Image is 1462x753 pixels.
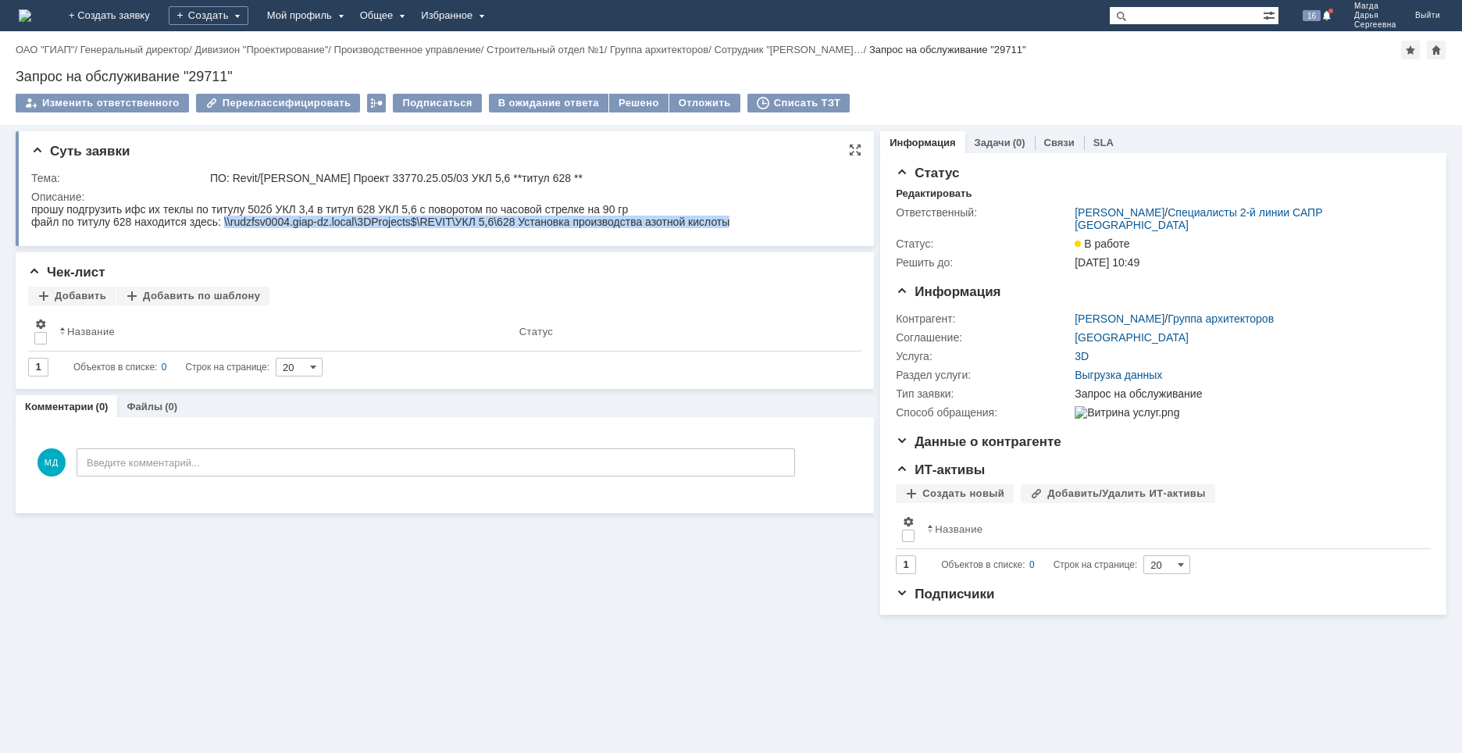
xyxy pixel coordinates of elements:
div: / [1075,206,1422,231]
a: Специалисты 2-й линии САПР [GEOGRAPHIC_DATA] [1075,206,1322,231]
div: (0) [1013,137,1025,148]
span: Дарья [1354,11,1396,20]
a: Строительный отдел №1 [487,44,604,55]
a: ОАО "ГИАП" [16,44,74,55]
a: Сотрудник "[PERSON_NAME]… [714,44,863,55]
a: Задачи [975,137,1011,148]
th: Название [53,312,513,352]
div: Редактировать [896,187,972,200]
a: Информация [890,137,955,148]
a: [GEOGRAPHIC_DATA] [1075,331,1189,344]
div: Раздел услуги: [896,369,1072,381]
div: Способ обращения: [896,406,1072,419]
div: / [610,44,714,55]
div: Услуга: [896,350,1072,362]
div: Создать [169,6,248,25]
div: Тип заявки: [896,387,1072,400]
div: Тема: [31,172,207,184]
div: / [714,44,869,55]
span: МД [37,448,66,476]
div: / [194,44,333,55]
a: Производственное управление [334,44,481,55]
a: [PERSON_NAME] [1075,206,1164,219]
span: Магда [1354,2,1396,11]
div: Решить до: [896,256,1072,269]
div: (0) [165,401,177,412]
div: Сделать домашней страницей [1427,41,1446,59]
i: Строк на странице: [73,358,269,376]
div: Добавить в избранное [1401,41,1420,59]
div: Запрос на обслуживание "29711" [869,44,1026,55]
span: ИТ-активы [896,462,985,477]
div: Статус: [896,237,1072,250]
div: Запрос на обслуживание [1075,387,1422,400]
span: В работе [1075,237,1129,250]
span: Настройки [902,516,915,528]
th: Статус [513,312,849,352]
div: Запрос на обслуживание "29711" [16,69,1446,84]
div: Контрагент: [896,312,1072,325]
a: Выгрузка данных [1075,369,1162,381]
span: Объектов в списке: [941,559,1025,570]
span: Информация [896,284,1000,299]
span: Данные о контрагенте [896,434,1061,449]
a: Группа архитекторов [1168,312,1274,325]
a: Группа архитекторов [610,44,708,55]
i: Строк на странице: [941,555,1137,574]
a: Перейти на домашнюю страницу [19,9,31,22]
a: Файлы [127,401,162,412]
div: Статус [519,326,553,337]
a: SLA [1093,137,1114,148]
span: Чек-лист [28,265,105,280]
span: Подписчики [896,587,994,601]
div: (0) [96,401,109,412]
a: Связи [1044,137,1075,148]
div: / [1075,312,1274,325]
img: Витрина услуг.png [1075,406,1179,419]
a: Дивизион "Проектирование" [194,44,328,55]
div: На всю страницу [849,144,861,156]
div: 0 [1029,555,1035,574]
a: 3D [1075,350,1089,362]
span: Сергеевна [1354,20,1396,30]
span: Статус [896,166,959,180]
th: Название [921,509,1418,549]
div: Название [935,523,982,535]
div: Описание: [31,191,854,203]
span: Настройки [34,318,47,330]
div: / [16,44,80,55]
div: Название [67,326,115,337]
div: Работа с массовостью [367,94,386,112]
div: ПО: Revit/[PERSON_NAME] Проект 33770.25.05/03 УКЛ 5,6 **титул 628 ** [210,172,850,184]
a: Комментарии [25,401,94,412]
div: / [80,44,195,55]
span: Суть заявки [31,144,130,159]
span: Расширенный поиск [1263,7,1278,22]
div: Соглашение: [896,331,1072,344]
span: Объектов в списке: [73,362,157,373]
span: [DATE] 10:49 [1075,256,1139,269]
div: 0 [162,358,167,376]
a: Генеральный директор [80,44,189,55]
img: logo [19,9,31,22]
span: 16 [1303,10,1321,21]
div: / [334,44,487,55]
div: / [487,44,610,55]
a: [PERSON_NAME] [1075,312,1164,325]
div: Ответственный: [896,206,1072,219]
